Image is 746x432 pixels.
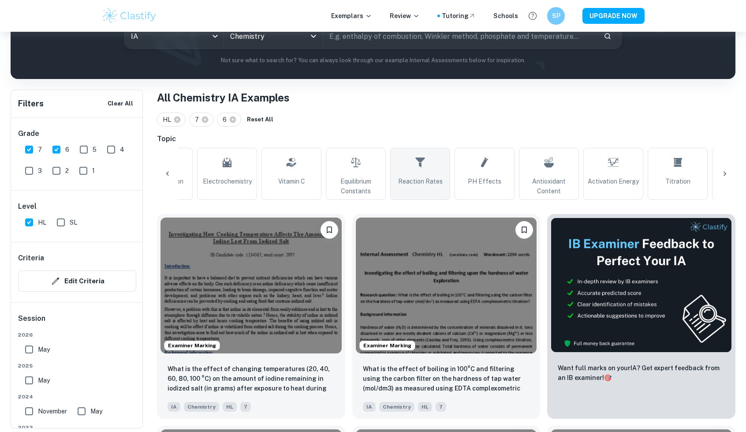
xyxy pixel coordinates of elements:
[604,374,612,381] span: 🎯
[217,113,241,127] div: 6
[203,177,252,186] span: Electrochemistry
[38,376,50,385] span: May
[321,221,338,239] button: Bookmark
[38,218,46,227] span: HL
[331,11,372,21] p: Exemplars
[18,270,136,292] button: Edit Criteria
[168,364,335,394] p: What is the effect of changing temperatures (20, 40, 60, 80, 100 °C) on the amount of iodine rema...
[65,166,69,176] span: 2
[493,11,518,21] a: Schools
[18,128,136,139] h6: Grade
[558,363,725,383] p: Want full marks on your IA ? Get expert feedback from an IB examiner!
[600,29,615,44] button: Search
[418,402,432,412] span: HL
[168,402,180,412] span: IA
[468,177,501,186] span: pH Effects
[245,113,276,126] button: Reset All
[157,90,735,105] h1: All Chemistry IA Examples
[525,8,540,23] button: Help and Feedback
[164,342,220,349] span: Examiner Marking
[523,177,575,196] span: Antioxidant Content
[120,145,124,154] span: 4
[70,218,77,227] span: SL
[278,177,305,186] span: Vitamin C
[18,201,136,212] h6: Level
[360,342,415,349] span: Examiner Marking
[515,221,533,239] button: Bookmark
[390,11,420,21] p: Review
[157,214,345,419] a: Examiner MarkingBookmarkWhat is the effect of changing temperatures (20, 40, 60, 80, 100 °C) on t...
[38,166,42,176] span: 3
[240,402,251,412] span: 7
[398,177,443,186] span: Reaction Rates
[65,145,69,154] span: 6
[18,253,44,263] h6: Criteria
[38,406,67,416] span: November
[18,313,136,331] h6: Session
[189,113,213,127] div: 7
[442,11,476,21] a: Tutoring
[93,145,97,154] span: 5
[18,424,136,432] span: 2023
[163,115,175,124] span: HL
[363,364,530,394] p: What is the effect of boiling in 100°C and filtering using the carbon filter on the hardness of t...
[18,362,136,370] span: 2025
[551,11,561,21] h6: SP
[18,331,136,339] span: 2026
[547,7,565,25] button: SP
[551,218,732,353] img: Thumbnail
[352,214,541,419] a: Examiner MarkingBookmarkWhat is the effect of boiling in 100°C and filtering using the carbon fil...
[195,115,203,124] span: 7
[18,393,136,401] span: 2024
[223,402,237,412] span: HL
[436,402,446,412] span: 7
[92,166,95,176] span: 1
[307,30,320,42] button: Open
[38,345,50,354] span: May
[105,97,135,110] button: Clear All
[588,177,639,186] span: Activation Energy
[330,177,382,196] span: Equilibrium Constants
[157,113,186,127] div: HL
[665,177,690,186] span: Titration
[90,406,102,416] span: May
[184,402,219,412] span: Chemistry
[18,98,44,110] h6: Filters
[356,218,537,353] img: Chemistry IA example thumbnail: What is the effect of boiling in 100°C a
[223,115,231,124] span: 6
[323,24,597,49] input: E.g. enthalpy of combustion, Winkler method, phosphate and temperature...
[582,8,645,24] button: UPGRADE NOW
[363,402,376,412] span: IA
[18,56,728,65] p: Not sure what to search for? You can always look through our example Internal Assessments below f...
[38,145,42,154] span: 7
[547,214,735,419] a: ThumbnailWant full marks on yourIA? Get expert feedback from an IB examiner!
[379,402,414,412] span: Chemistry
[101,7,157,25] img: Clastify logo
[157,134,735,144] h6: Topic
[125,24,224,49] div: IA
[160,218,342,353] img: Chemistry IA example thumbnail: What is the effect of changing temperatu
